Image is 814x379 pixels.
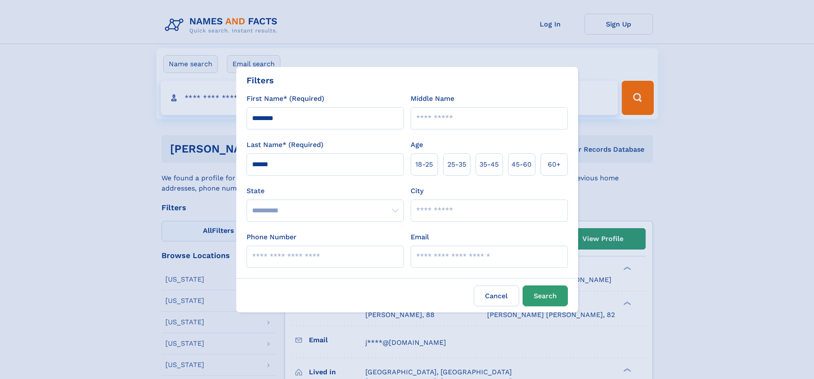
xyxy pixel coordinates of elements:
[247,140,323,150] label: Last Name* (Required)
[415,159,433,170] span: 18‑25
[411,232,429,242] label: Email
[523,285,568,306] button: Search
[411,186,423,196] label: City
[474,285,519,306] label: Cancel
[247,74,274,87] div: Filters
[247,94,324,104] label: First Name* (Required)
[411,140,423,150] label: Age
[447,159,466,170] span: 25‑35
[511,159,532,170] span: 45‑60
[247,232,297,242] label: Phone Number
[247,186,404,196] label: State
[548,159,561,170] span: 60+
[411,94,454,104] label: Middle Name
[479,159,499,170] span: 35‑45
